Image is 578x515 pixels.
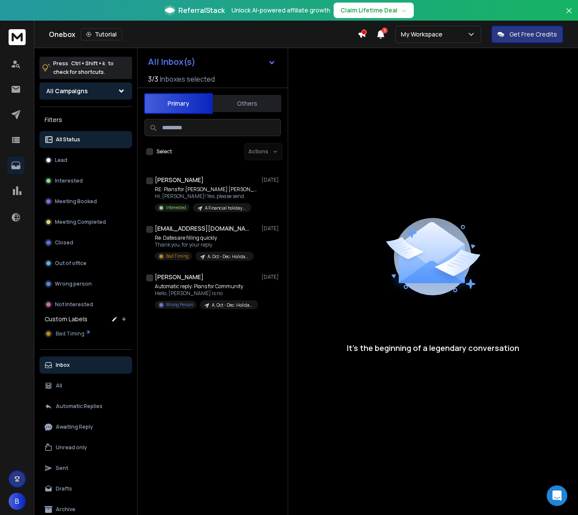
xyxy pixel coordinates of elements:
button: Closed [39,234,132,251]
p: Automatic reply: Plans for Community [155,283,258,290]
h1: [PERSON_NAME] [155,273,204,281]
button: Inbox [39,357,132,374]
p: RE: Plans for [PERSON_NAME] [PERSON_NAME] [155,186,258,193]
p: A. Oct - Dec: Holiday Parties [208,253,249,260]
button: Unread only [39,439,132,456]
div: Onebox [49,28,358,40]
span: 3 / 3 [148,74,158,84]
button: All Campaigns [39,82,132,100]
button: Awaiting Reply [39,418,132,436]
h1: All Inbox(s) [148,58,196,66]
p: Press to check for shortcuts. [53,59,114,76]
p: Meeting Completed [55,219,106,226]
span: 1 [382,27,388,34]
p: Hello, [PERSON_NAME] is no [155,290,258,297]
div: Open Intercom Messenger [547,485,567,506]
p: A. Oct - Dec: Holiday Parties [212,302,253,308]
p: [DATE] [262,225,281,232]
p: Meeting Booked [55,198,97,205]
button: B [9,493,26,510]
p: Lead [55,157,67,164]
h1: All Campaigns [46,87,88,95]
button: Sent [39,460,132,477]
h1: [PERSON_NAME] [155,176,204,184]
p: Thank you, for your reply [155,241,254,248]
button: Wrong person [39,275,132,293]
span: Ctrl + Shift + k [70,58,106,68]
p: Wrong person [55,280,92,287]
p: Hi, [PERSON_NAME]! Yes, please send [155,193,258,200]
h3: Filters [39,114,132,126]
button: Claim Lifetime Deal→ [334,3,414,18]
span: ReferralStack [178,5,225,15]
p: Not Interested [55,301,93,308]
p: Interested [166,204,186,211]
button: Primary [144,93,213,114]
p: It’s the beginning of a legendary conversation [347,342,519,354]
button: Tutorial [81,28,122,40]
p: Closed [55,239,73,246]
p: Awaiting Reply [56,424,93,430]
button: Meeting Booked [39,193,132,210]
p: Automatic Replies [56,403,102,410]
p: Bad Timing [166,253,189,259]
button: Others [213,94,281,113]
p: Get Free Credits [509,30,557,39]
button: Meeting Completed [39,213,132,231]
p: [DATE] [262,274,281,280]
span: → [401,6,407,15]
span: Bad Timing [56,330,84,337]
h3: Custom Labels [45,315,87,323]
p: Unread only [56,444,87,451]
button: Close banner [563,5,575,26]
h1: [EMAIL_ADDRESS][DOMAIN_NAME] [155,224,249,233]
button: Automatic Replies [39,398,132,415]
button: All [39,377,132,394]
button: Lead [39,152,132,169]
p: A Financial holiday parties [205,205,246,211]
button: Bad Timing [39,325,132,342]
p: [DATE] [262,177,281,183]
p: Interested [55,177,83,184]
p: Inbox [56,362,70,369]
p: My Workspace [401,30,446,39]
p: Sent [56,465,68,472]
p: Unlock AI-powered affiliate growth [232,6,330,15]
button: Out of office [39,255,132,272]
button: Not Interested [39,296,132,313]
p: Out of office [55,260,87,267]
button: Interested [39,172,132,189]
p: Wrong Person [166,302,193,308]
button: Get Free Credits [491,26,563,43]
button: Drafts [39,480,132,497]
button: All Status [39,131,132,148]
p: Re: Dates are filling quickly [155,235,254,241]
p: All Status [56,136,80,143]
p: Archive [56,506,75,513]
label: Select [157,148,172,155]
p: Drafts [56,485,72,492]
p: All [56,382,62,389]
button: All Inbox(s) [141,53,283,70]
h3: Inboxes selected [160,74,215,84]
